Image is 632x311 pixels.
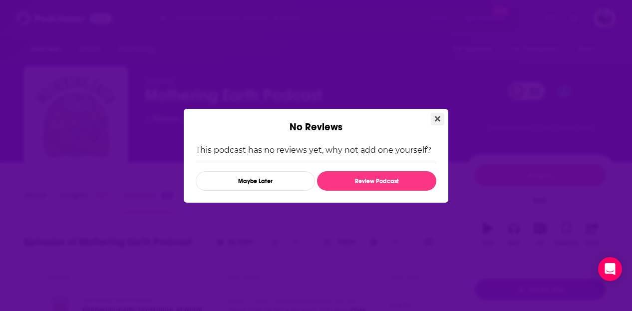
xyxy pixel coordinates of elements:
div: Open Intercom Messenger [598,257,622,281]
p: This podcast has no reviews yet, why not add one yourself? [196,145,436,155]
button: Review Podcast [317,171,436,191]
button: Close [431,113,444,125]
button: Maybe Later [196,171,315,191]
div: No Reviews [184,109,448,133]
